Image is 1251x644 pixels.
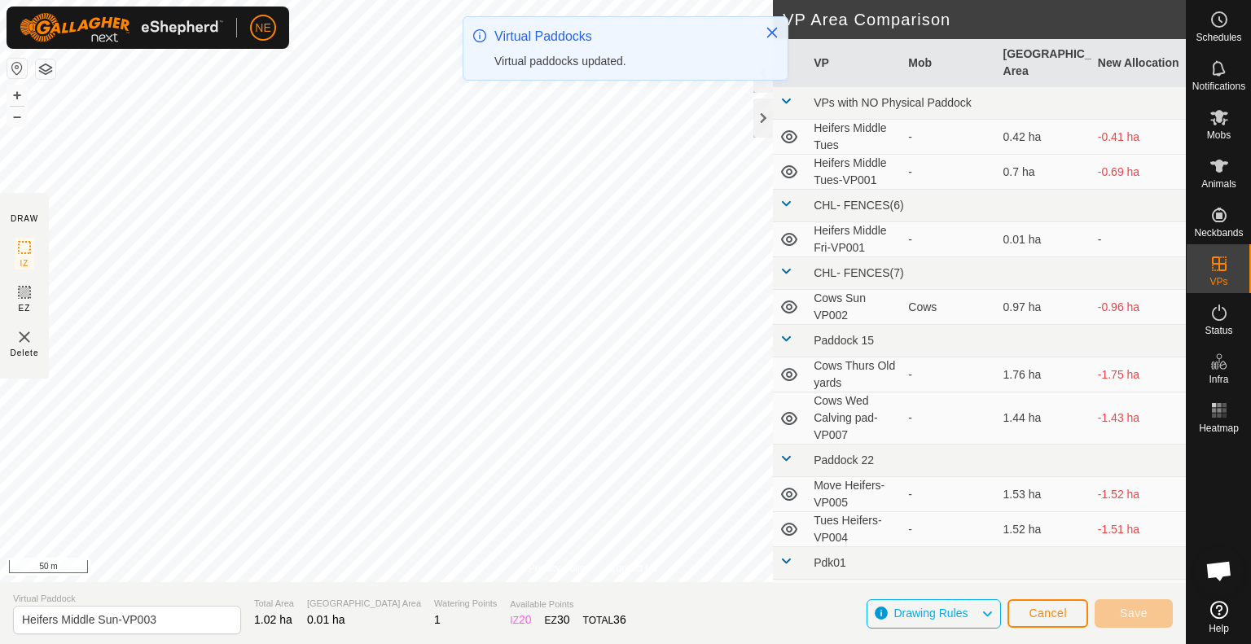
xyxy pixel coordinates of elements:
h2: VP Area Comparison [783,10,1186,29]
span: Pdk01 [814,556,846,569]
span: NE [255,20,270,37]
td: 0.01 ha [997,222,1091,257]
button: Save [1095,599,1173,628]
button: Reset Map [7,59,27,78]
a: Privacy Policy [529,561,590,576]
span: Status [1205,326,1232,335]
span: Drawing Rules [893,607,968,620]
td: 0.97 ha [997,290,1091,325]
span: Paddock 22 [814,453,874,467]
td: -1.43 ha [1091,392,1186,445]
div: IZ [510,611,531,629]
div: - [908,410,990,427]
div: - [908,164,990,181]
span: Mobs [1207,130,1231,140]
button: + [7,85,27,105]
div: - [908,486,990,503]
span: Heatmap [1199,423,1239,433]
th: VP [807,39,902,87]
td: -1.75 ha [1091,357,1186,392]
span: CHL- FENCES(6) [814,199,903,212]
span: Delete [11,347,39,359]
span: Help [1209,624,1229,633]
td: Tues Heifers-VP004 [807,512,902,547]
div: Open chat [1195,546,1244,595]
td: 2.07 ha [997,580,1091,615]
td: Cows Mon VP002-VP001 [807,580,902,615]
span: VPs with NO Physical Paddock [814,96,972,109]
td: -0.96 ha [1091,290,1186,325]
span: Neckbands [1194,228,1243,238]
th: New Allocation [1091,39,1186,87]
span: Animals [1201,179,1236,189]
span: 30 [557,613,570,626]
span: [GEOGRAPHIC_DATA] Area [307,597,421,611]
a: Help [1187,594,1251,640]
div: - [908,129,990,146]
span: Available Points [510,598,625,611]
a: Contact Us [609,561,657,576]
div: - [908,521,990,538]
td: 0.42 ha [997,120,1091,155]
span: EZ [19,302,31,314]
span: 36 [613,613,626,626]
div: DRAW [11,212,38,225]
span: Total Area [254,597,294,611]
span: Save [1120,607,1148,620]
div: Virtual Paddocks [494,27,748,46]
div: - [908,231,990,248]
span: Cancel [1029,607,1067,620]
td: Heifers Middle Tues-VP001 [807,155,902,190]
button: Close [761,21,784,44]
td: - [1091,222,1186,257]
span: VPs [1209,277,1227,287]
span: Virtual Paddock [13,592,241,606]
button: Map Layers [36,59,55,79]
span: Infra [1209,375,1228,384]
td: 1.76 ha [997,357,1091,392]
div: TOTAL [583,611,626,629]
button: Cancel [1007,599,1088,628]
td: -0.41 ha [1091,120,1186,155]
td: 1.53 ha [997,477,1091,512]
td: Cows Thurs Old yards [807,357,902,392]
td: Heifers Middle Fri-VP001 [807,222,902,257]
td: 1.44 ha [997,392,1091,445]
th: Mob [902,39,996,87]
div: Virtual paddocks updated. [494,53,748,70]
span: Notifications [1192,81,1245,91]
td: -1.52 ha [1091,477,1186,512]
div: - [908,366,990,383]
th: [GEOGRAPHIC_DATA] Area [997,39,1091,87]
span: 1 [434,613,441,626]
td: Move Heifers-VP005 [807,477,902,512]
img: Gallagher Logo [20,13,223,42]
button: – [7,107,27,126]
td: -1.51 ha [1091,512,1186,547]
td: 1.52 ha [997,512,1091,547]
td: 0.7 ha [997,155,1091,190]
div: Cows [908,299,990,316]
span: IZ [20,257,29,269]
td: -2.06 ha [1091,580,1186,615]
div: EZ [545,611,570,629]
td: Cows Wed Calving pad-VP007 [807,392,902,445]
span: 0.01 ha [307,613,345,626]
span: 1.02 ha [254,613,292,626]
img: VP [15,327,34,347]
span: CHL- FENCES(7) [814,266,903,279]
td: -0.69 ha [1091,155,1186,190]
td: Heifers Middle Tues [807,120,902,155]
span: Paddock 15 [814,334,874,347]
span: Watering Points [434,597,497,611]
span: 20 [519,613,532,626]
td: Cows Sun VP002 [807,290,902,325]
span: Schedules [1196,33,1241,42]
